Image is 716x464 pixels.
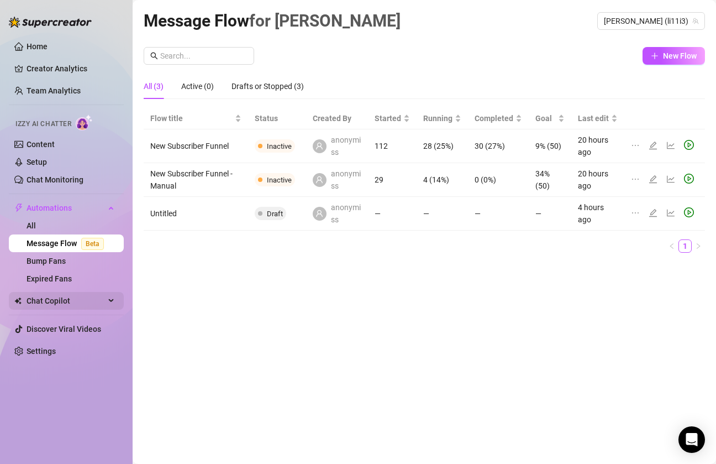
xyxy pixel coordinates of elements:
img: AI Chatter [76,114,93,131]
span: Inactive [267,142,292,150]
span: line-chart [666,208,675,217]
span: Izzy AI Chatter [15,119,71,129]
span: user [315,210,323,217]
button: right [692,239,705,253]
th: Status [248,108,306,129]
a: Team Analytics [27,86,81,95]
td: 28 (25%) [417,129,468,163]
span: user [315,176,323,184]
span: Beta [81,238,104,250]
span: anonymiss [331,201,361,226]
a: Chat Monitoring [27,175,83,184]
td: 20 hours ago [571,129,624,163]
td: — [529,197,571,231]
span: edit [649,141,657,150]
input: Search... [160,50,248,62]
a: Setup [27,158,47,166]
span: play-circle [684,207,694,217]
span: Inactive [267,176,292,184]
th: Running [417,108,468,129]
span: New Flow [663,51,697,60]
span: Running [423,112,452,124]
td: Untitled [144,197,248,231]
span: anonymiss [331,134,361,158]
span: edit [649,208,657,217]
div: Open Intercom Messenger [678,426,705,453]
td: New Subscriber Funnel - Manual [144,163,248,197]
a: 1 [679,240,691,252]
th: Started [368,108,417,129]
article: Message Flow [144,8,401,34]
a: All [27,221,36,230]
a: Settings [27,347,56,356]
li: Next Page [692,239,705,253]
td: — [468,197,529,231]
span: Started [375,112,401,124]
th: Flow title [144,108,248,129]
td: 20 hours ago [571,163,624,197]
span: play-circle [684,174,694,184]
span: right [695,243,702,249]
td: 29 [368,163,417,197]
a: Message FlowBeta [27,239,108,248]
span: line-chart [666,175,675,184]
span: thunderbolt [14,204,23,212]
li: 1 [678,239,692,253]
a: Discover Viral Videos [27,325,101,333]
th: Created By [306,108,368,129]
td: 30 (27%) [468,129,529,163]
a: Bump Fans [27,257,66,265]
span: play-circle [684,140,694,150]
td: 9% (50) [529,129,571,163]
span: plus [651,52,659,60]
span: left [668,243,675,249]
td: — [368,197,417,231]
span: Draft [267,210,283,218]
td: 112 [368,129,417,163]
td: New Subscriber Funnel [144,129,248,163]
a: Expired Fans [27,274,72,283]
span: Lillie (li11i3) [604,13,698,29]
span: line-chart [666,141,675,150]
td: 0 (0%) [468,163,529,197]
a: Home [27,42,48,51]
div: Active (0) [181,80,214,92]
td: — [417,197,468,231]
div: Drafts or Stopped (3) [231,80,304,92]
th: Completed [468,108,529,129]
button: New Flow [643,47,705,65]
th: Last edit [571,108,624,129]
a: Content [27,140,55,149]
a: Creator Analytics [27,60,115,77]
td: 4 (14%) [417,163,468,197]
span: team [692,18,699,24]
span: anonymiss [331,168,361,192]
span: Last edit [578,112,609,124]
span: ellipsis [631,175,640,184]
span: Completed [475,112,513,124]
img: logo-BBDzfeDw.svg [9,17,92,28]
th: Goal [529,108,571,129]
span: for [PERSON_NAME] [249,11,401,30]
img: Chat Copilot [14,297,22,305]
span: search [150,52,158,60]
span: user [315,142,323,150]
span: edit [649,175,657,184]
span: ellipsis [631,208,640,217]
div: All (3) [144,80,164,92]
span: Automations [27,199,105,217]
span: Flow title [150,112,233,124]
td: 4 hours ago [571,197,624,231]
span: ellipsis [631,141,640,150]
button: left [665,239,678,253]
td: 34% (50) [529,163,571,197]
span: Goal [535,112,556,124]
li: Previous Page [665,239,678,253]
span: Chat Copilot [27,292,105,310]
